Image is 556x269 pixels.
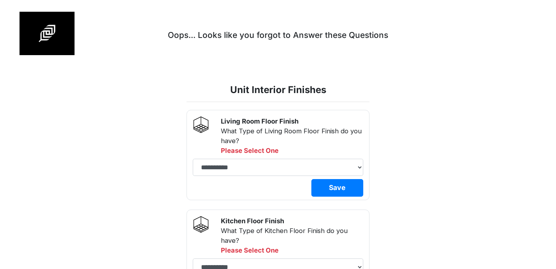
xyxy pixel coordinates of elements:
img: Floor_xMBBWrg.png [193,117,209,133]
div: What Type of Kitchen Floor Finish do you have? [221,226,363,246]
a: Kitchen Floor Finish [221,217,284,225]
button: Save [311,179,363,196]
span: Please Select One [221,246,279,254]
div: What Type of Living Room Floor Finish do you have? [221,126,363,146]
span: Please Select One [221,147,279,154]
img: Floor_Pr8KVTM.png [193,216,209,233]
a: Living Room Floor Finish [221,117,298,125]
b: Unit Interior Finishes [230,84,326,95]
